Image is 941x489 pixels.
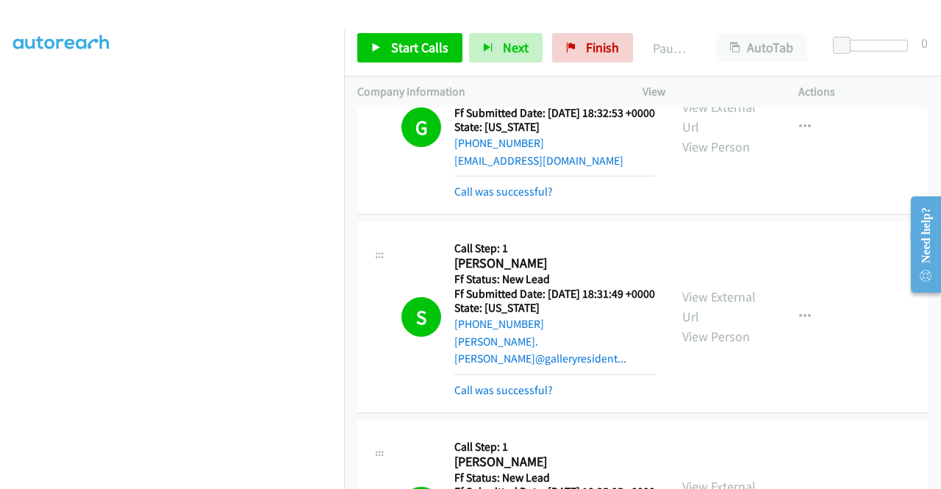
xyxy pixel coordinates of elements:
h5: Ff Submitted Date: [DATE] 18:31:49 +0000 [454,287,656,301]
h5: State: [US_STATE] [454,120,655,135]
p: Paused [653,38,690,58]
h5: Ff Status: New Lead [454,471,655,485]
div: 0 [921,33,928,53]
div: Delay between calls (in seconds) [840,40,908,51]
a: [PERSON_NAME].[PERSON_NAME]@galleryresident... [454,335,626,366]
a: View Person [682,328,750,345]
h1: S [401,297,441,337]
h1: G [401,107,441,147]
span: Next [503,39,529,56]
p: Company Information [357,83,616,101]
a: View External Url [682,288,756,325]
a: [PHONE_NUMBER] [454,136,544,150]
a: [EMAIL_ADDRESS][DOMAIN_NAME] [454,154,623,168]
a: Call was successful? [454,383,553,397]
button: AutoTab [716,33,807,63]
p: View [643,83,772,101]
button: Next [469,33,543,63]
h2: [PERSON_NAME] [454,454,651,471]
a: Call was successful? [454,185,553,199]
span: Start Calls [391,39,448,56]
h5: Ff Status: New Lead [454,272,656,287]
p: Actions [798,83,928,101]
h5: Ff Submitted Date: [DATE] 18:32:53 +0000 [454,106,655,121]
h5: State: [US_STATE] [454,301,656,315]
iframe: Resource Center [899,186,941,303]
a: Finish [552,33,633,63]
h5: Call Step: 1 [454,241,656,256]
a: Start Calls [357,33,462,63]
h2: [PERSON_NAME] [454,255,651,272]
span: Finish [586,39,619,56]
h5: Call Step: 1 [454,440,655,454]
a: View Person [682,138,750,155]
a: [PHONE_NUMBER] [454,317,544,331]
